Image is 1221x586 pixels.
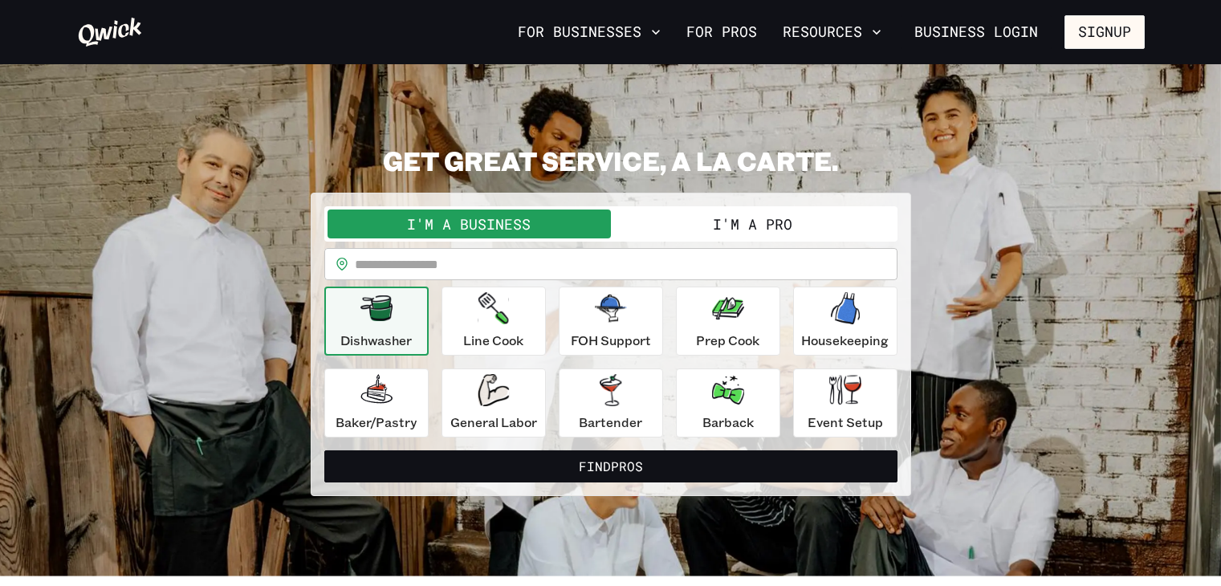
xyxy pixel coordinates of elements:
[680,18,763,46] a: For Pros
[901,15,1052,49] a: Business Login
[579,413,642,432] p: Bartender
[676,287,780,356] button: Prep Cook
[571,331,651,350] p: FOH Support
[808,413,883,432] p: Event Setup
[1064,15,1145,49] button: Signup
[324,450,897,482] button: FindPros
[450,413,537,432] p: General Labor
[696,331,759,350] p: Prep Cook
[559,287,663,356] button: FOH Support
[340,331,412,350] p: Dishwasher
[611,210,894,238] button: I'm a Pro
[702,413,754,432] p: Barback
[324,287,429,356] button: Dishwasher
[442,368,546,437] button: General Labor
[776,18,888,46] button: Resources
[442,287,546,356] button: Line Cook
[463,331,523,350] p: Line Cook
[793,368,897,437] button: Event Setup
[328,210,611,238] button: I'm a Business
[676,368,780,437] button: Barback
[336,413,417,432] p: Baker/Pastry
[559,368,663,437] button: Bartender
[511,18,667,46] button: For Businesses
[324,368,429,437] button: Baker/Pastry
[801,331,889,350] p: Housekeeping
[793,287,897,356] button: Housekeeping
[311,144,911,177] h2: GET GREAT SERVICE, A LA CARTE.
